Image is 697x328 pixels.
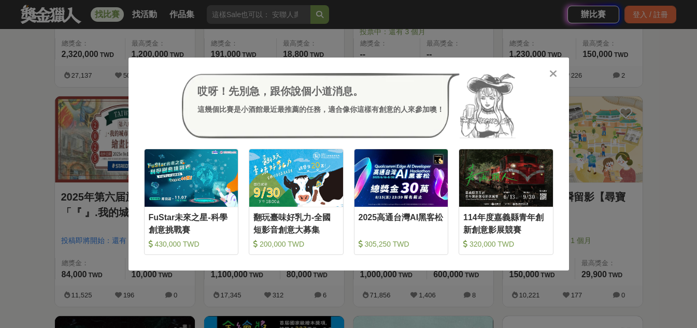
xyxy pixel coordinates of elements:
[460,73,516,138] img: Avatar
[249,149,344,255] a: Cover Image翻玩臺味好乳力-全國短影音創意大募集 200,000 TWD
[197,104,444,115] div: 這幾個比賽是小酒館最近最推薦的任務，適合像你這樣有創意的人來參加噢！
[463,211,549,235] div: 114年度嘉義縣青年創新創意影展競賽
[149,211,234,235] div: FuStar未來之星-科學創意挑戰賽
[359,239,444,249] div: 305,250 TWD
[144,149,239,255] a: Cover ImageFuStar未來之星-科學創意挑戰賽 430,000 TWD
[249,149,343,207] img: Cover Image
[459,149,553,255] a: Cover Image114年度嘉義縣青年創新創意影展競賽 320,000 TWD
[463,239,549,249] div: 320,000 TWD
[354,149,449,255] a: Cover Image2025高通台灣AI黑客松 305,250 TWD
[459,149,553,207] img: Cover Image
[253,211,339,235] div: 翻玩臺味好乳力-全國短影音創意大募集
[197,83,444,99] div: 哎呀！先別急，跟你說個小道消息。
[354,149,448,207] img: Cover Image
[145,149,238,207] img: Cover Image
[359,211,444,235] div: 2025高通台灣AI黑客松
[253,239,339,249] div: 200,000 TWD
[149,239,234,249] div: 430,000 TWD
